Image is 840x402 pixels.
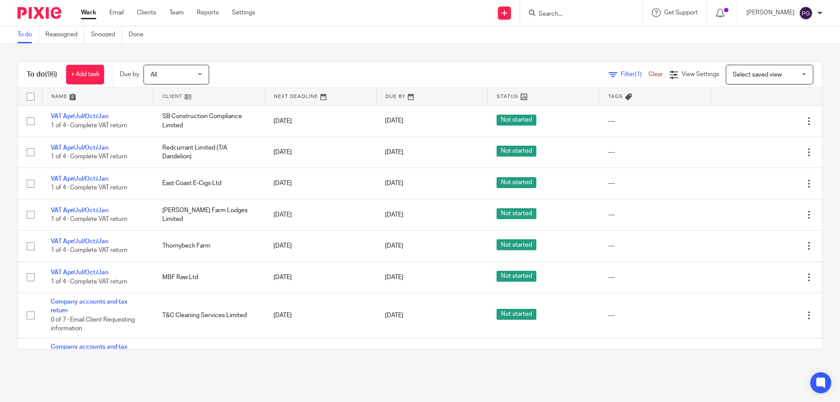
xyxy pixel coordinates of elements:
[150,72,157,78] span: All
[51,216,127,222] span: 1 of 4 · Complete VAT return
[497,146,536,157] span: Not started
[154,262,265,293] td: MBF Raw Ltd
[17,26,39,43] a: To do
[608,273,702,282] div: ---
[154,338,265,383] td: Whey Better Ltd
[746,8,794,17] p: [PERSON_NAME]
[608,148,702,157] div: ---
[51,122,127,129] span: 1 of 4 · Complete VAT return
[91,26,122,43] a: Snoozed
[154,231,265,262] td: Thornybeck Farm
[154,199,265,230] td: [PERSON_NAME] Farm Lodges Limited
[621,71,648,77] span: Filter
[51,269,108,276] a: VAT Apr/Jul/Oct/Jan
[51,154,127,160] span: 1 of 4 · Complete VAT return
[51,207,108,213] a: VAT Apr/Jul/Oct/Jan
[265,231,376,262] td: [DATE]
[109,8,124,17] a: Email
[497,239,536,250] span: Not started
[265,105,376,136] td: [DATE]
[154,168,265,199] td: East Coast E-Cigs Ltd
[51,248,127,254] span: 1 of 4 · Complete VAT return
[497,271,536,282] span: Not started
[51,279,127,285] span: 1 of 4 · Complete VAT return
[265,168,376,199] td: [DATE]
[154,105,265,136] td: SB Construction Compliance Limited
[51,317,135,332] span: 0 of 7 · Email Client Requesting information
[682,71,719,77] span: View Settings
[51,145,108,151] a: VAT Apr/Jul/Oct/Jan
[265,136,376,168] td: [DATE]
[265,338,376,383] td: [DATE]
[385,243,403,249] span: [DATE]
[27,70,57,79] h1: To do
[608,210,702,219] div: ---
[45,71,57,78] span: (96)
[129,26,150,43] a: Done
[265,293,376,338] td: [DATE]
[51,185,127,191] span: 1 of 4 · Complete VAT return
[385,149,403,155] span: [DATE]
[51,176,108,182] a: VAT Apr/Jul/Oct/Jan
[608,179,702,188] div: ---
[137,8,156,17] a: Clients
[648,71,663,77] a: Clear
[51,344,127,359] a: Company accounts and tax return
[385,212,403,218] span: [DATE]
[385,312,403,318] span: [DATE]
[66,65,104,84] a: + Add task
[265,199,376,230] td: [DATE]
[538,10,616,18] input: Search
[608,117,702,126] div: ---
[51,238,108,245] a: VAT Apr/Jul/Oct/Jan
[154,136,265,168] td: Redcurrant Limited (T/A Dandelion)
[81,8,96,17] a: Work
[169,8,184,17] a: Team
[664,10,698,16] span: Get Support
[608,311,702,320] div: ---
[197,8,219,17] a: Reports
[799,6,813,20] img: svg%3E
[51,113,108,119] a: VAT Apr/Jul/Oct/Jan
[497,309,536,320] span: Not started
[497,177,536,188] span: Not started
[608,241,702,250] div: ---
[635,71,642,77] span: (1)
[497,115,536,126] span: Not started
[385,274,403,280] span: [DATE]
[265,262,376,293] td: [DATE]
[733,72,782,78] span: Select saved view
[232,8,255,17] a: Settings
[51,299,127,314] a: Company accounts and tax return
[45,26,84,43] a: Reassigned
[385,180,403,186] span: [DATE]
[154,293,265,338] td: T&C Cleaning Services Limited
[17,7,61,19] img: Pixie
[385,118,403,124] span: [DATE]
[608,94,623,99] span: Tags
[497,208,536,219] span: Not started
[120,70,139,79] p: Due by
